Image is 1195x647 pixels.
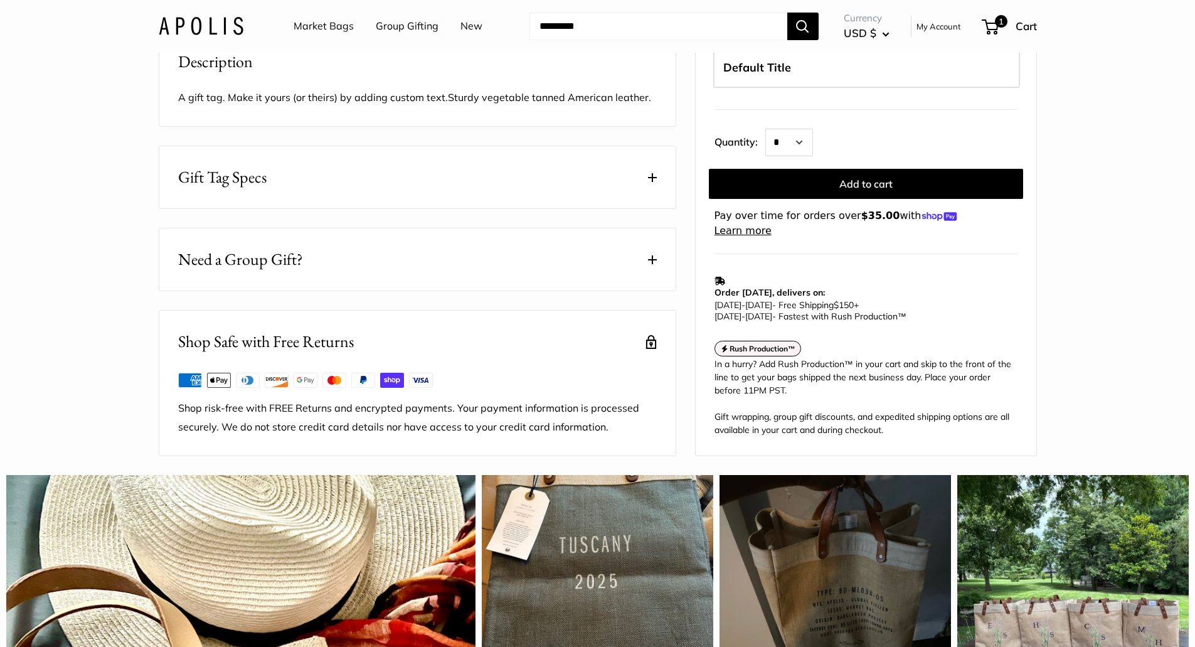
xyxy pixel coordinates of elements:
span: [DATE] [714,311,741,322]
input: Search... [529,13,787,40]
button: Need a Group Gift? [159,228,676,291]
a: New [460,17,482,36]
span: [DATE] [714,299,741,311]
button: Add to cart [709,169,1023,199]
span: $150 [834,299,854,311]
span: - [741,299,745,311]
span: [DATE] [745,311,772,322]
span: Sturdy vegetable tanned American leather. [448,91,651,104]
span: Default Title [723,60,791,74]
span: Cart [1016,19,1037,33]
h2: Shop Safe with Free Returns [178,329,354,354]
span: USD $ [844,26,876,40]
button: Gift Tag Specs [159,146,676,208]
span: - [741,311,745,322]
strong: Order [DATE], delivers on: [714,287,825,298]
button: USD $ [844,23,890,43]
span: Gift Tag Specs [178,165,267,190]
p: - Free Shipping + [714,299,1011,322]
span: - Fastest with Rush Production™ [714,311,906,322]
a: Market Bags [294,17,354,36]
label: Quantity: [714,125,765,156]
span: 1 [994,15,1007,28]
a: Group Gifting [376,17,438,36]
span: Currency [844,9,890,27]
img: Apolis [159,17,243,35]
p: A gift tag. Make it yours (or theirs) by adding custom text. [178,88,657,107]
div: In a hurry? Add Rush Production™ in your cart and skip to the front of the line to get your bags ... [714,358,1017,437]
span: Need a Group Gift? [178,247,303,272]
h2: Description [178,50,657,74]
a: 1 Cart [983,16,1037,36]
strong: Rush Production™ [730,344,795,353]
label: Default Title [713,46,1020,88]
span: [DATE] [745,299,772,311]
button: Search [787,13,819,40]
a: My Account [916,19,961,34]
p: Shop risk-free with FREE Returns and encrypted payments. Your payment information is processed se... [178,399,657,437]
